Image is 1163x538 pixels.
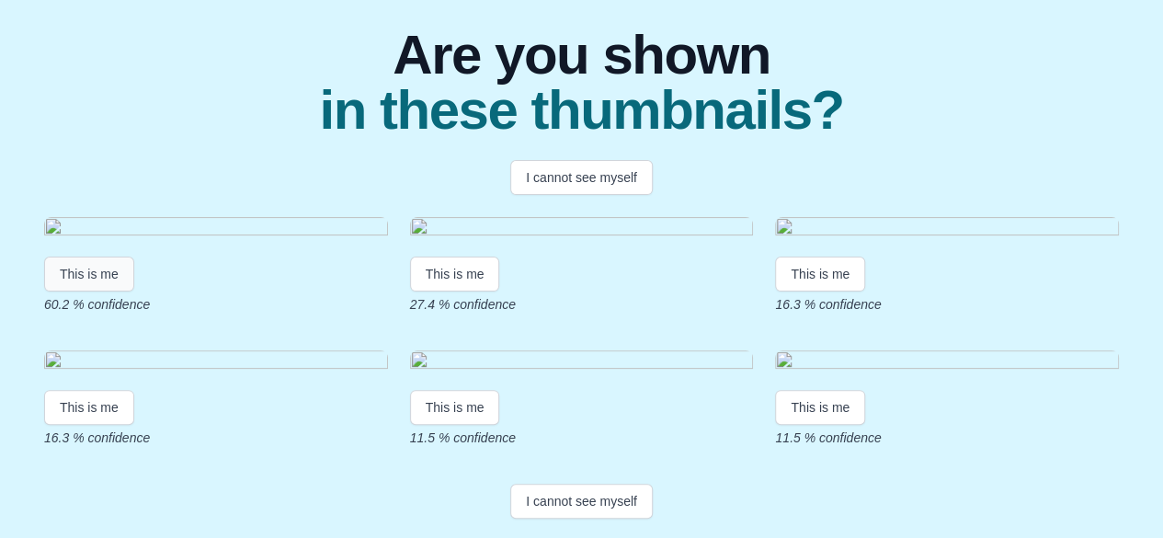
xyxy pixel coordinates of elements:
[775,217,1119,242] img: 3367bccf7fa4121c4f3024c8471f125411af7fb5.gif
[410,257,500,292] button: This is me
[410,390,500,425] button: This is me
[775,390,865,425] button: This is me
[44,429,388,447] p: 16.3 % confidence
[44,295,388,314] p: 60.2 % confidence
[775,429,1119,447] p: 11.5 % confidence
[510,160,653,195] button: I cannot see myself
[775,257,865,292] button: This is me
[410,350,754,375] img: 3d1e1e60df39cdedf14b579bb69cfc0bca6649fe.gif
[410,295,754,314] p: 27.4 % confidence
[44,217,388,242] img: 463e1e5d830e6a104f007647d424d440dfc4dc6e.gif
[44,257,134,292] button: This is me
[410,429,754,447] p: 11.5 % confidence
[44,390,134,425] button: This is me
[775,295,1119,314] p: 16.3 % confidence
[319,83,843,138] span: in these thumbnails?
[319,28,843,83] span: Are you shown
[44,350,388,375] img: 35af1a211db93085ff8a01c734469b264af07e23.gif
[510,484,653,519] button: I cannot see myself
[775,350,1119,375] img: bd66313c1f61eff47c871eba59667f285f7f1c3a.gif
[410,217,754,242] img: 5239e16d36098f1e6c1e52ad7798a9ba2e041004.gif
